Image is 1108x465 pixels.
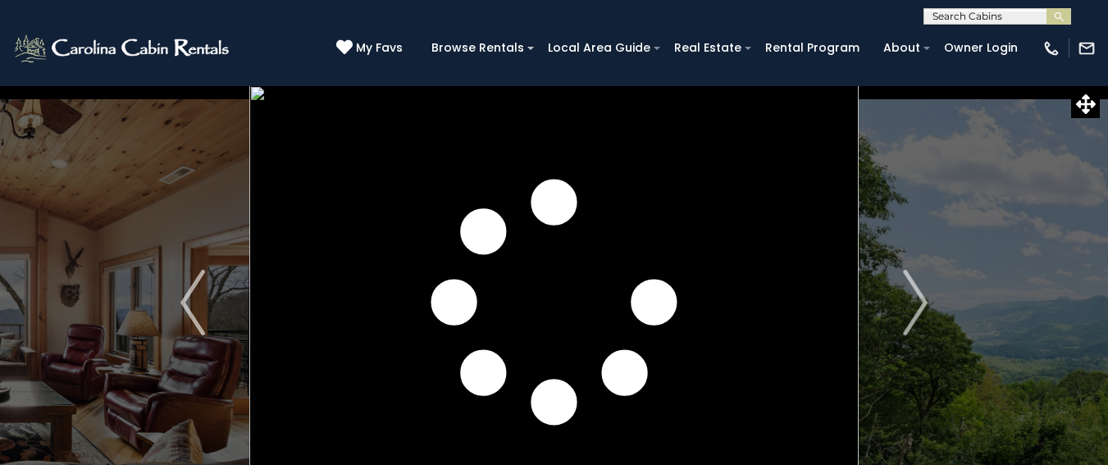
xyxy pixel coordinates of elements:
[336,39,407,57] a: My Favs
[1078,39,1096,57] img: mail-regular-white.png
[875,35,928,61] a: About
[936,35,1026,61] a: Owner Login
[423,35,532,61] a: Browse Rentals
[1042,39,1060,57] img: phone-regular-white.png
[540,35,659,61] a: Local Area Guide
[12,32,234,65] img: White-1-2.png
[757,35,868,61] a: Rental Program
[180,270,205,335] img: arrow
[356,39,403,57] span: My Favs
[903,270,928,335] img: arrow
[666,35,750,61] a: Real Estate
